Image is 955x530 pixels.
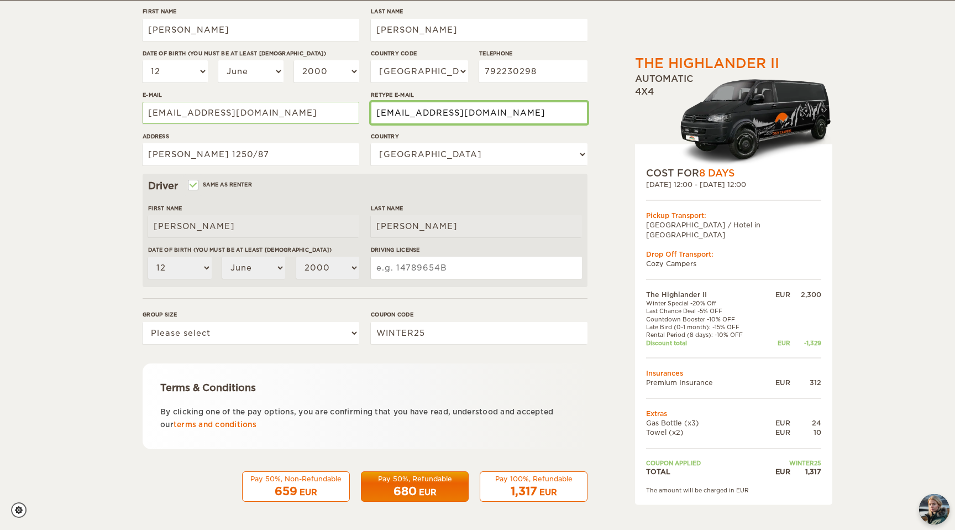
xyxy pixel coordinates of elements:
p: By clicking one of the pay options, you are confirming that you have read, understood and accepte... [160,406,570,432]
div: The amount will be charged in EUR [646,486,821,493]
td: Winter Special -20% Off [646,299,765,307]
td: Countdown Booster -10% OFF [646,315,765,323]
div: COST FOR [646,166,821,179]
input: e.g. William [148,215,359,237]
td: Coupon applied [646,459,765,466]
input: e.g. example@example.com [143,102,359,124]
div: 10 [790,428,821,437]
div: Pay 100%, Refundable [487,474,580,484]
input: e.g. 14789654B [371,257,582,279]
label: Telephone [479,49,587,58]
td: [GEOGRAPHIC_DATA] / Hotel in [GEOGRAPHIC_DATA] [646,220,821,239]
div: EUR [765,466,790,476]
button: Pay 50%, Refundable 680 EUR [361,471,469,502]
div: EUR [765,290,790,299]
div: EUR [765,418,790,428]
div: -1,329 [790,339,821,346]
div: Pickup Transport: [646,211,821,220]
td: Late Bird (0-1 month): -15% OFF [646,323,765,331]
td: Insurances [646,368,821,377]
div: Terms & Conditions [160,381,570,394]
a: Cookie settings [11,502,34,518]
span: 1,317 [511,485,537,498]
label: Coupon code [371,310,587,319]
label: Driving License [371,246,582,254]
div: Driver [148,179,582,193]
label: Same as renter [189,179,252,190]
td: Extras [646,409,821,418]
button: Pay 50%, Non-Refundable 659 EUR [242,471,350,502]
td: Premium Insurance [646,377,765,387]
input: e.g. 1 234 567 890 [479,60,587,82]
span: 680 [393,485,417,498]
input: e.g. Smith [371,215,582,237]
div: Drop Off Transport: [646,249,821,258]
div: 2,300 [790,290,821,299]
label: Last Name [371,7,587,15]
div: 312 [790,377,821,387]
input: e.g. Street, City, Zip Code [143,143,359,165]
div: The Highlander II [635,54,779,73]
div: EUR [419,487,437,498]
td: Cozy Campers [646,258,821,268]
input: e.g. Smith [371,19,587,41]
div: Automatic 4x4 [635,73,832,167]
button: Pay 100%, Refundable 1,317 EUR [480,471,587,502]
td: The Highlander II [646,290,765,299]
div: [DATE] 12:00 - [DATE] 12:00 [646,180,821,189]
label: Retype E-mail [371,91,587,99]
img: Freyja at Cozy Campers [919,494,949,524]
div: EUR [765,339,790,346]
td: WINTER25 [765,459,821,466]
div: EUR [539,487,557,498]
div: Pay 50%, Non-Refundable [249,474,343,484]
span: 659 [275,485,297,498]
div: 24 [790,418,821,428]
input: e.g. example@example.com [371,102,587,124]
div: EUR [765,428,790,437]
label: Country Code [371,49,468,58]
div: EUR [300,487,317,498]
input: Same as renter [189,183,196,190]
label: Date of birth (You must be at least [DEMOGRAPHIC_DATA]) [143,49,359,58]
img: HighlanderXL.png [679,76,832,166]
td: Towel (x2) [646,428,765,437]
div: 1,317 [790,466,821,476]
div: Pay 50%, Refundable [368,474,461,484]
label: First Name [148,204,359,212]
label: Address [143,132,359,141]
td: TOTAL [646,466,765,476]
label: Date of birth (You must be at least [DEMOGRAPHIC_DATA]) [148,246,359,254]
input: e.g. William [143,19,359,41]
label: Country [371,132,587,141]
td: Discount total [646,339,765,346]
span: 8 Days [699,167,734,178]
label: Group size [143,310,359,319]
label: E-mail [143,91,359,99]
button: chat-button [919,494,949,524]
td: Gas Bottle (x3) [646,418,765,428]
td: Rental Period (8 days): -10% OFF [646,331,765,339]
label: First Name [143,7,359,15]
a: terms and conditions [174,420,256,429]
div: EUR [765,377,790,387]
td: Last Chance Deal -5% OFF [646,307,765,315]
label: Last Name [371,204,582,212]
